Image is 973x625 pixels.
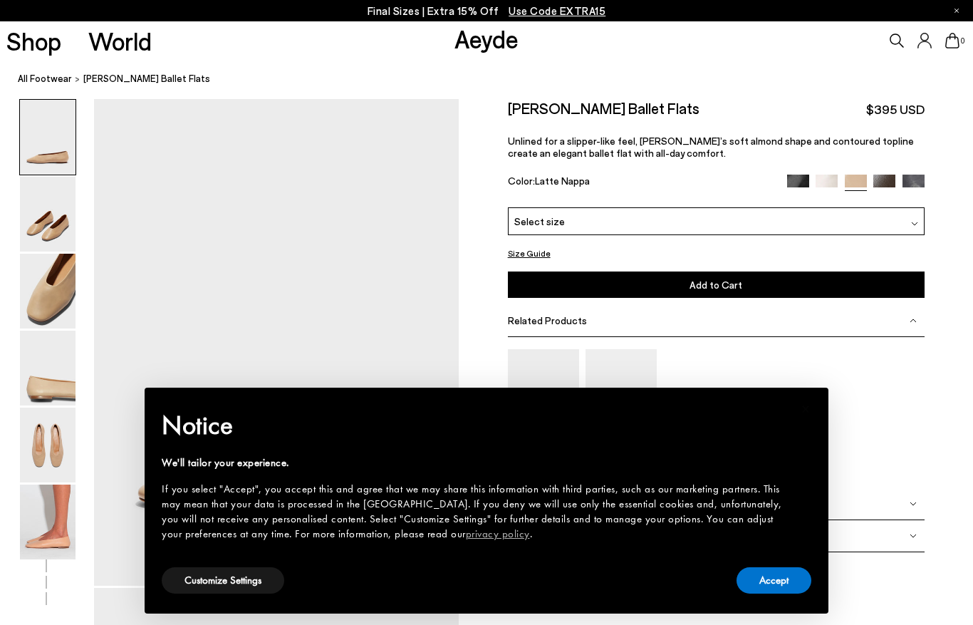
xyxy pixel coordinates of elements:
div: We'll tailor your experience. [162,455,789,470]
img: svg%3E [910,500,917,507]
img: svg%3E [910,317,917,324]
span: Latte Nappa [535,175,590,187]
img: Kirsten Ballet Flats - Image 3 [20,254,76,329]
span: Add to Cart [690,279,742,291]
img: Kirsten Ballet Flats - Image 6 [20,485,76,559]
a: 0 [945,33,959,48]
div: Color: [508,175,774,191]
img: Kirsten Ballet Flats - Image 1 [20,100,76,175]
a: Shop [6,29,61,53]
button: Size Guide [508,244,551,262]
div: If you select "Accept", you accept this and agree that we may share this information with third p... [162,482,789,542]
span: $395 USD [866,100,925,118]
span: × [801,398,811,420]
img: Kirsten Ballet Flats - Image 4 [20,331,76,406]
a: Aeyde [454,24,519,53]
span: Unlined for a slipper-like feel, [PERSON_NAME]’s soft almond shape and contoured topline create a... [508,135,914,159]
button: Customize Settings [162,567,284,594]
span: Navigate to /collections/ss25-final-sizes [509,4,605,17]
button: Accept [737,567,811,594]
a: World [88,29,152,53]
a: privacy policy [466,527,530,541]
h2: Notice [162,407,789,444]
img: Kirsten Ballet Flats - Image 5 [20,408,76,482]
button: Close this notice [789,392,823,426]
span: Select size [514,214,565,229]
a: All Footwear [18,71,72,86]
img: Gemma Block Heel Pumps [586,349,657,444]
span: [PERSON_NAME] Ballet Flats [83,71,210,86]
span: 0 [959,37,967,45]
nav: breadcrumb [18,60,973,99]
button: Add to Cart [508,272,925,298]
img: Kirsten Ballet Flats - Image 2 [20,177,76,252]
img: Delia Low-Heeled Ballet Pumps [508,349,579,444]
h2: [PERSON_NAME] Ballet Flats [508,99,699,117]
img: svg%3E [910,532,917,539]
img: svg%3E [911,220,918,227]
p: Final Sizes | Extra 15% Off [368,2,606,20]
span: Related Products [508,314,587,326]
